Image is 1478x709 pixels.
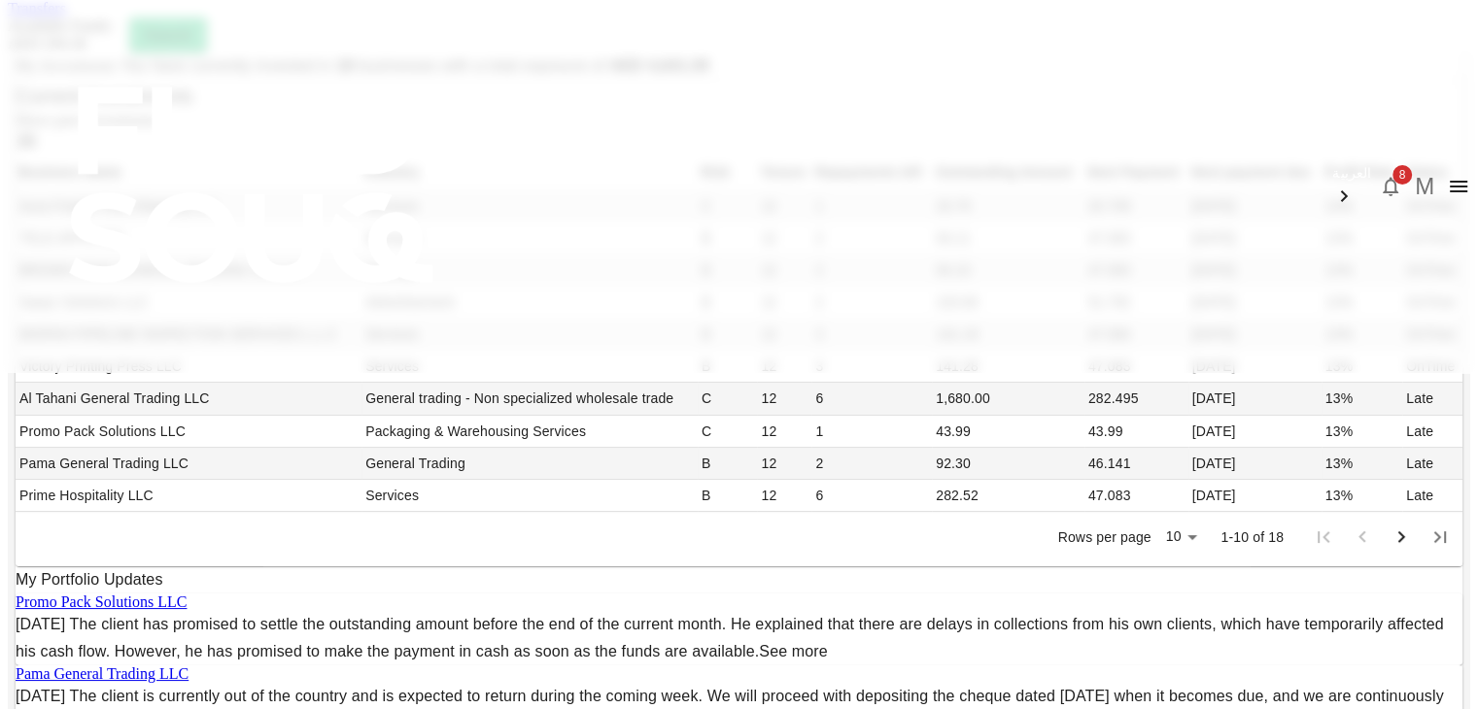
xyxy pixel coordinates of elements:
[16,688,65,704] span: [DATE]
[1392,165,1412,185] span: 8
[1084,383,1188,415] td: 282.495
[811,416,932,448] td: 1
[16,480,361,512] td: Prime Hospitality LLC
[361,448,698,480] td: General Trading
[1188,383,1322,415] td: [DATE]
[361,416,698,448] td: Packaging & Warehousing Services
[16,571,163,588] span: My Portfolio Updates
[759,643,828,659] a: See more
[932,383,1084,415] td: 1,680.00
[16,416,361,448] td: Promo Pack Solutions LLC
[932,480,1084,512] td: 282.52
[1322,416,1402,448] td: 13%
[1402,416,1462,448] td: Late
[698,448,758,480] td: B
[1220,527,1284,547] p: 1-10 of 18
[1188,416,1322,448] td: [DATE]
[932,448,1084,480] td: 92.30
[361,383,698,415] td: General trading - Non specialized wholesale trade
[1084,416,1188,448] td: 43.99
[16,593,187,610] a: Promo Pack Solutions LLC
[932,416,1084,448] td: 43.99
[698,480,758,512] td: B
[1084,448,1188,480] td: 46.141
[16,383,361,415] td: Al Tahani General Trading LLC
[757,383,811,415] td: 12
[1402,383,1462,415] td: Late
[1188,480,1322,512] td: [DATE]
[698,383,758,415] td: C
[757,416,811,448] td: 12
[1332,165,1371,181] span: العربية
[361,480,698,512] td: Services
[1058,527,1151,547] p: Rows per page
[1322,480,1402,512] td: 13%
[811,480,932,512] td: 6
[698,416,758,448] td: C
[811,383,932,415] td: 6
[1410,172,1439,201] button: M
[811,448,932,480] td: 2
[1322,383,1402,415] td: 13%
[1188,448,1322,480] td: [DATE]
[757,448,811,480] td: 12
[1157,523,1204,551] div: 10
[1371,167,1410,206] button: 8
[1421,518,1460,557] button: Go to last page
[16,665,189,682] a: Pama General Trading LLC
[16,448,361,480] td: Pama General Trading LLC
[16,616,1444,659] span: The client has promised to settle the outstanding amount before the end of the current month. He ...
[1402,480,1462,512] td: Late
[757,480,811,512] td: 12
[1084,480,1188,512] td: 47.083
[1322,448,1402,480] td: 13%
[16,616,65,632] span: [DATE]
[1382,518,1421,557] button: Go to next page
[1402,448,1462,480] td: Late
